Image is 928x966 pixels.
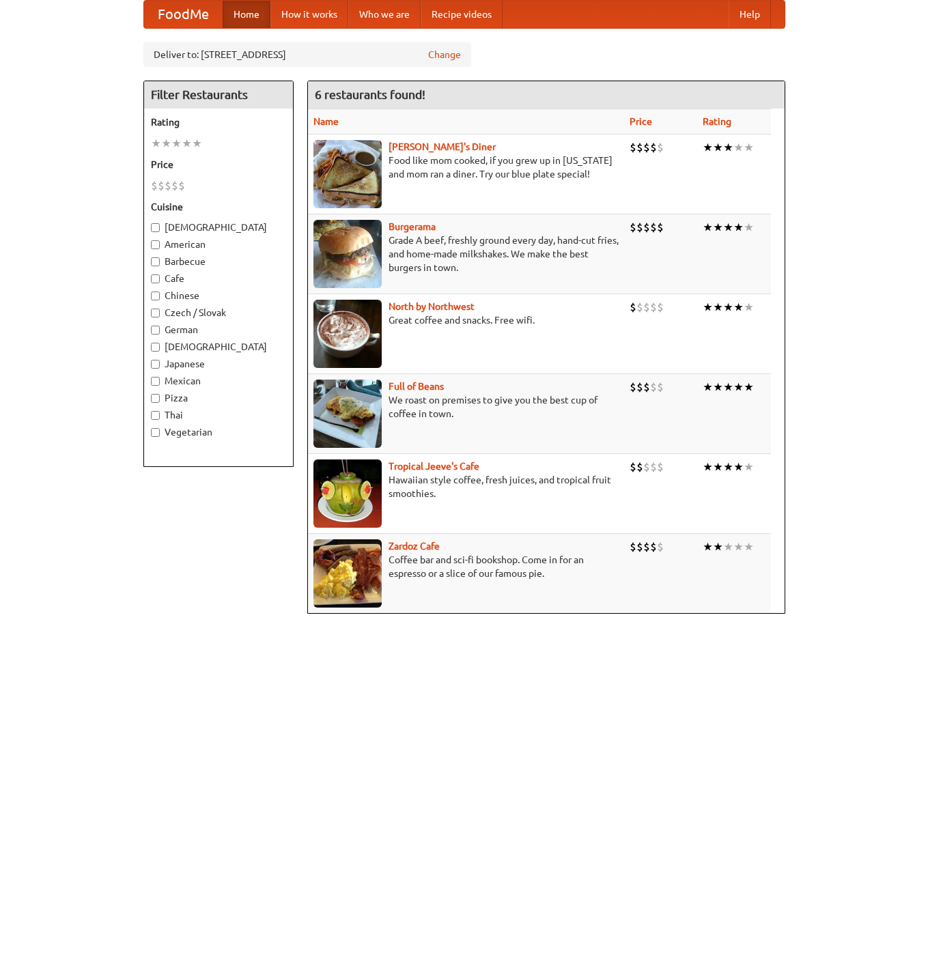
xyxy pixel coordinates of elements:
[713,220,723,235] li: ★
[630,300,636,315] li: $
[313,380,382,448] img: beans.jpg
[151,428,160,437] input: Vegetarian
[182,136,192,151] li: ★
[151,255,286,268] label: Barbecue
[151,360,160,369] input: Japanese
[636,459,643,474] li: $
[151,309,160,317] input: Czech / Slovak
[636,220,643,235] li: $
[650,140,657,155] li: $
[151,223,160,232] input: [DEMOGRAPHIC_DATA]
[389,301,475,312] a: North by Northwest
[158,178,165,193] li: $
[636,300,643,315] li: $
[313,313,619,327] p: Great coffee and snacks. Free wifi.
[223,1,270,28] a: Home
[657,539,664,554] li: $
[744,539,754,554] li: ★
[723,220,733,235] li: ★
[657,459,664,474] li: $
[348,1,421,28] a: Who we are
[171,178,178,193] li: $
[733,220,744,235] li: ★
[703,140,713,155] li: ★
[151,306,286,319] label: Czech / Slovak
[723,300,733,315] li: ★
[657,140,664,155] li: $
[723,459,733,474] li: ★
[630,220,636,235] li: $
[151,289,286,302] label: Chinese
[144,1,223,28] a: FoodMe
[733,140,744,155] li: ★
[733,459,744,474] li: ★
[151,257,160,266] input: Barbecue
[313,300,382,368] img: north.jpg
[151,394,160,403] input: Pizza
[643,300,650,315] li: $
[313,473,619,500] p: Hawaiian style coffee, fresh juices, and tropical fruit smoothies.
[703,459,713,474] li: ★
[161,136,171,151] li: ★
[171,136,182,151] li: ★
[313,116,339,127] a: Name
[389,221,436,232] a: Burgerama
[313,140,382,208] img: sallys.jpg
[270,1,348,28] a: How it works
[650,220,657,235] li: $
[313,233,619,274] p: Grade A beef, freshly ground every day, hand-cut fries, and home-made milkshakes. We make the bes...
[703,116,731,127] a: Rating
[650,380,657,395] li: $
[713,459,723,474] li: ★
[643,539,650,554] li: $
[313,393,619,421] p: We roast on premises to give you the best cup of coffee in town.
[723,539,733,554] li: ★
[713,300,723,315] li: ★
[733,539,744,554] li: ★
[313,220,382,288] img: burgerama.jpg
[733,380,744,395] li: ★
[744,380,754,395] li: ★
[703,539,713,554] li: ★
[151,136,161,151] li: ★
[421,1,503,28] a: Recipe videos
[178,178,185,193] li: $
[643,380,650,395] li: $
[713,539,723,554] li: ★
[643,459,650,474] li: $
[723,140,733,155] li: ★
[151,158,286,171] h5: Price
[703,300,713,315] li: ★
[389,381,444,392] a: Full of Beans
[703,220,713,235] li: ★
[151,115,286,129] h5: Rating
[389,541,440,552] a: Zardoz Cafe
[650,539,657,554] li: $
[657,220,664,235] li: $
[744,220,754,235] li: ★
[315,88,425,101] ng-pluralize: 6 restaurants found!
[744,459,754,474] li: ★
[713,380,723,395] li: ★
[703,380,713,395] li: ★
[630,116,652,127] a: Price
[151,238,286,251] label: American
[428,48,461,61] a: Change
[151,340,286,354] label: [DEMOGRAPHIC_DATA]
[636,380,643,395] li: $
[151,200,286,214] h5: Cuisine
[143,42,471,67] div: Deliver to: [STREET_ADDRESS]
[151,178,158,193] li: $
[643,220,650,235] li: $
[151,272,286,285] label: Cafe
[389,461,479,472] a: Tropical Jeeve's Cafe
[389,141,496,152] b: [PERSON_NAME]'s Diner
[630,380,636,395] li: $
[744,140,754,155] li: ★
[657,300,664,315] li: $
[151,274,160,283] input: Cafe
